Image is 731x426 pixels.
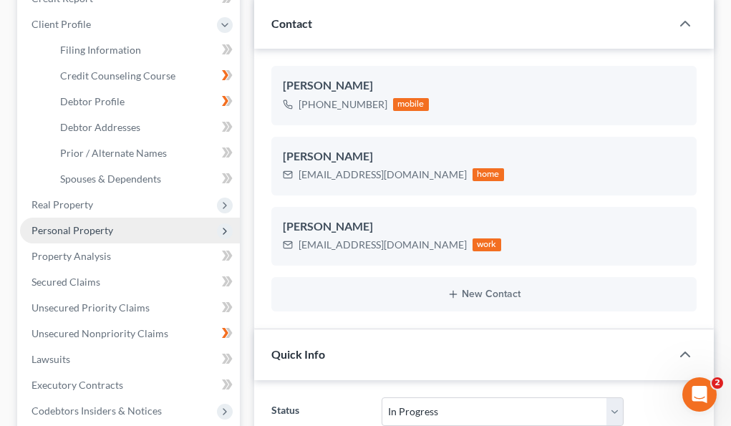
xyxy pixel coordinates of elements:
[32,353,70,365] span: Lawsuits
[32,18,91,30] span: Client Profile
[49,115,240,140] a: Debtor Addresses
[271,347,325,361] span: Quick Info
[32,276,100,288] span: Secured Claims
[264,397,374,426] label: Status
[49,89,240,115] a: Debtor Profile
[32,327,168,339] span: Unsecured Nonpriority Claims
[299,97,387,112] div: [PHONE_NUMBER]
[682,377,717,412] iframe: Intercom live chat
[20,372,240,398] a: Executory Contracts
[60,121,140,133] span: Debtor Addresses
[20,295,240,321] a: Unsecured Priority Claims
[393,98,429,111] div: mobile
[60,147,167,159] span: Prior / Alternate Names
[299,238,467,252] div: [EMAIL_ADDRESS][DOMAIN_NAME]
[49,63,240,89] a: Credit Counseling Course
[49,166,240,192] a: Spouses & Dependents
[32,250,111,262] span: Property Analysis
[49,37,240,63] a: Filing Information
[32,224,113,236] span: Personal Property
[20,269,240,295] a: Secured Claims
[60,95,125,107] span: Debtor Profile
[712,377,723,389] span: 2
[32,301,150,314] span: Unsecured Priority Claims
[473,168,504,181] div: home
[32,379,123,391] span: Executory Contracts
[32,405,162,417] span: Codebtors Insiders & Notices
[32,198,93,210] span: Real Property
[20,347,240,372] a: Lawsuits
[283,77,685,95] div: [PERSON_NAME]
[60,44,141,56] span: Filing Information
[283,289,685,300] button: New Contact
[271,16,312,30] span: Contact
[20,243,240,269] a: Property Analysis
[20,321,240,347] a: Unsecured Nonpriority Claims
[60,173,161,185] span: Spouses & Dependents
[299,168,467,182] div: [EMAIL_ADDRESS][DOMAIN_NAME]
[473,238,501,251] div: work
[283,218,685,236] div: [PERSON_NAME]
[60,69,175,82] span: Credit Counseling Course
[49,140,240,166] a: Prior / Alternate Names
[283,148,685,165] div: [PERSON_NAME]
